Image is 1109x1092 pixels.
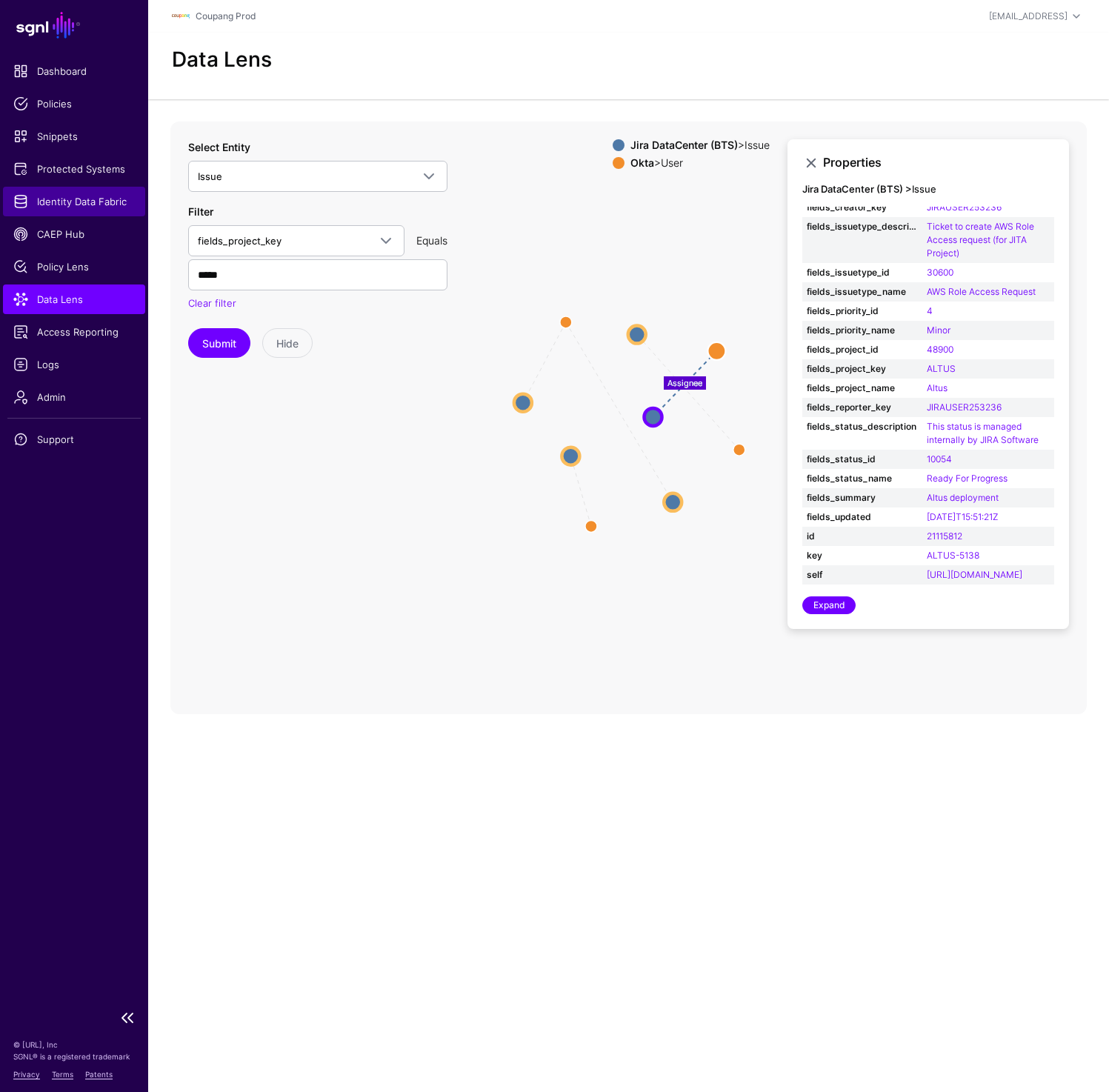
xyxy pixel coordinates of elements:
div: Equals [410,233,453,248]
span: Admin [13,390,135,404]
a: ALTUS [927,363,956,374]
span: Access Reporting [13,324,135,339]
a: Ticket to create AWS Role Access request (for JITA Project) [927,221,1034,259]
span: Protected Systems [13,162,135,176]
a: 21115812 [927,530,962,542]
span: fields_project_key [198,235,282,247]
strong: fields_priority_name [807,324,918,337]
strong: Jira DataCenter (BTS) [630,139,738,151]
a: Ready For Progress [927,473,1008,484]
a: Patents [85,1070,113,1079]
strong: fields_reporter_key [807,401,918,414]
h2: Data Lens [172,47,272,73]
a: ALTUS-5138 [927,550,979,561]
strong: id [807,530,918,543]
a: [URL][DOMAIN_NAME] [927,569,1022,580]
a: Expand [802,596,856,614]
a: AWS Role Access Request [927,286,1036,297]
strong: Okta [630,156,654,169]
text: Assignee [667,378,702,388]
span: Logs [13,357,135,372]
a: Clear filter [188,297,236,309]
a: SGNL [9,9,139,41]
label: Filter [188,204,213,219]
span: Snippets [13,129,135,144]
button: Submit [188,328,250,358]
strong: fields_updated [807,510,918,524]
div: > User [627,157,773,169]
span: CAEP Hub [13,227,135,242]
a: Altus [927,382,948,393]
a: JIRAUSER253236 [927,202,1002,213]
a: Terms [52,1070,73,1079]
a: Altus deployment [927,492,999,503]
a: Logs [3,350,145,379]
a: 30600 [927,267,953,278]
a: Policies [3,89,145,119]
strong: key [807,549,918,562]
a: Privacy [13,1070,40,1079]
strong: Jira DataCenter (BTS) > [802,183,912,195]
a: This status is managed internally by JIRA Software [927,421,1039,445]
span: Identity Data Fabric [13,194,135,209]
a: Access Reporting [3,317,145,347]
strong: fields_summary [807,491,918,505]
p: SGNL® is a registered trademark [13,1051,135,1062]
strong: fields_status_id [807,453,918,466]
h4: Issue [802,184,1054,196]
strong: self [807,568,918,582]
div: > Issue [627,139,773,151]
a: [DATE]T15:51:21Z [927,511,998,522]
label: Select Entity [188,139,250,155]
a: Data Lens [3,284,145,314]
span: Data Lens [13,292,135,307]
strong: fields_project_name [807,382,918,395]
img: svg+xml;base64,PHN2ZyBpZD0iTG9nbyIgeG1sbnM9Imh0dHA6Ly93d3cudzMub3JnLzIwMDAvc3ZnIiB3aWR0aD0iMTIxLj... [172,7,190,25]
a: 10054 [927,453,952,465]
span: Issue [198,170,222,182]
a: Admin [3,382,145,412]
span: Support [13,432,135,447]
strong: fields_status_name [807,472,918,485]
a: Minor [927,324,950,336]
div: [EMAIL_ADDRESS] [989,10,1068,23]
a: 48900 [927,344,953,355]
a: Coupang Prod [196,10,256,21]
a: Snippets [3,121,145,151]
a: 4 [927,305,933,316]
span: Dashboard [13,64,135,79]
span: Policies [13,96,135,111]
a: Identity Data Fabric [3,187,145,216]
strong: fields_status_description [807,420,918,433]
strong: fields_project_key [807,362,918,376]
strong: fields_issuetype_description [807,220,918,233]
a: Dashboard [3,56,145,86]
strong: fields_issuetype_id [807,266,918,279]
strong: fields_project_id [807,343,918,356]
strong: fields_issuetype_name [807,285,918,299]
strong: fields_creator_key [807,201,918,214]
button: Hide [262,328,313,358]
a: Policy Lens [3,252,145,282]
a: JIRAUSER253236 [927,402,1002,413]
h3: Properties [823,156,1054,170]
a: Protected Systems [3,154,145,184]
span: Policy Lens [13,259,135,274]
strong: fields_priority_id [807,304,918,318]
a: CAEP Hub [3,219,145,249]
p: © [URL], Inc [13,1039,135,1051]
